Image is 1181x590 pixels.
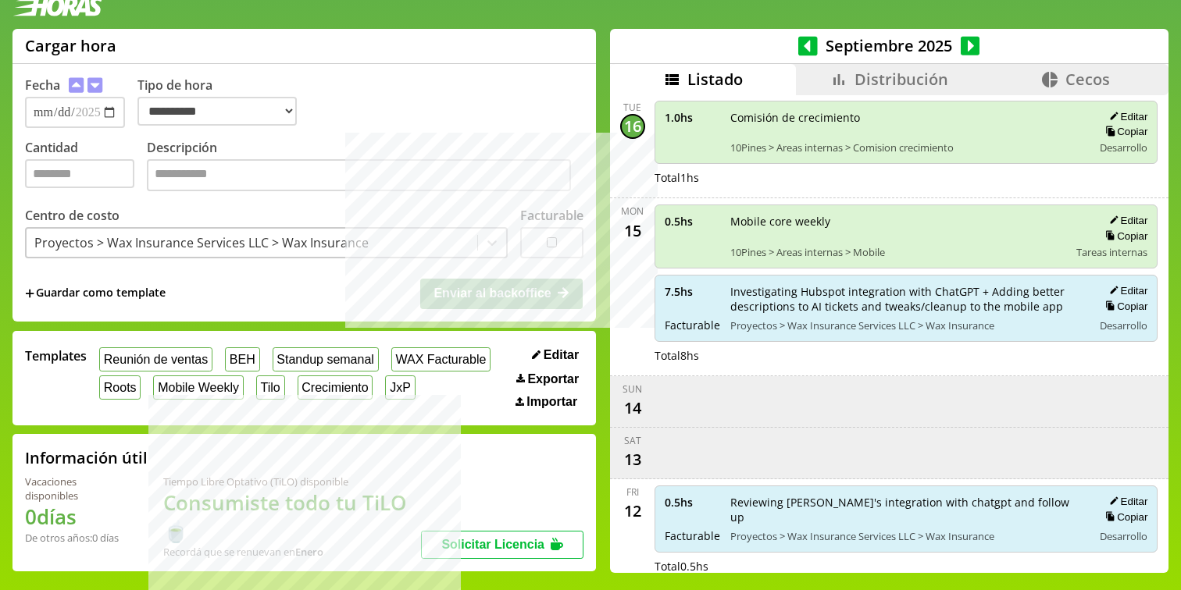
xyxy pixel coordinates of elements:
span: Mobile core weekly [730,214,1066,229]
button: JxP [385,375,415,400]
span: Distribución [855,69,948,90]
b: Enero [295,545,323,559]
div: Total 8 hs [655,348,1158,363]
span: Comisión de crecimiento [730,110,1083,125]
span: 10Pines > Areas internas > Comision crecimiento [730,140,1083,155]
button: Crecimiento [298,375,373,400]
span: Templates [25,347,87,364]
div: Total 1 hs [655,170,1158,185]
span: Exportar [527,372,579,386]
div: 12 [620,499,645,524]
span: +Guardar como template [25,285,166,302]
button: Copiar [1101,510,1147,524]
button: Tilo [256,375,285,400]
button: Standup semanal [273,347,379,371]
div: Sun [623,382,642,396]
span: Proyectos > Wax Insurance Services LLC > Wax Insurance [730,318,1083,332]
div: Mon [621,204,644,218]
span: + [25,285,34,302]
div: 16 [620,114,645,139]
span: Facturable [665,318,719,332]
div: Vacaciones disponibles [25,474,126,503]
button: WAX Facturable [391,347,491,371]
button: Editar [1104,284,1147,297]
span: Desarrollo [1100,529,1147,543]
span: 0.5 hs [665,495,719,510]
span: Editar [544,348,579,362]
button: Mobile Weekly [153,375,243,400]
div: Sat [624,434,641,447]
button: Copiar [1101,229,1147,243]
span: 10Pines > Areas internas > Mobile [730,245,1066,259]
span: Desarrollo [1100,140,1147,155]
span: Cecos [1065,69,1110,90]
button: BEH [225,347,260,371]
span: Solicitar Licencia [441,538,544,551]
textarea: Descripción [147,159,571,192]
span: Proyectos > Wax Insurance Services LLC > Wax Insurance [730,529,1083,543]
span: 7.5 hs [665,284,719,299]
h1: Cargar hora [25,35,116,56]
div: scrollable content [610,95,1169,570]
span: 0.5 hs [665,214,719,229]
div: Proyectos > Wax Insurance Services LLC > Wax Insurance [34,234,369,251]
label: Cantidad [25,139,147,196]
button: Roots [99,375,141,400]
div: Total 0.5 hs [655,559,1158,574]
div: Tiempo Libre Optativo (TiLO) disponible [163,474,421,489]
span: Facturable [665,528,719,543]
div: Tue [623,101,641,114]
button: Reunión de ventas [99,347,212,371]
span: Septiembre 2025 [818,35,961,56]
h1: 0 días [25,503,126,531]
span: Desarrollo [1100,318,1147,332]
label: Descripción [147,139,583,196]
label: Tipo de hora [137,76,309,128]
div: 15 [620,218,645,243]
label: Facturable [520,207,583,224]
button: Copiar [1101,125,1147,138]
div: 14 [620,396,645,421]
span: Importar [526,395,577,409]
button: Copiar [1101,300,1147,313]
button: Editar [1104,214,1147,227]
h1: Consumiste todo tu TiLO 🍵 [163,489,421,545]
select: Tipo de hora [137,97,297,126]
div: Fri [626,485,639,499]
span: Investigating Hubspot integration with ChatGPT + Adding better descriptions to AI tickets and twe... [730,284,1083,314]
button: Editar [527,347,583,363]
div: 13 [620,447,645,472]
span: Tareas internas [1076,245,1147,259]
button: Exportar [512,371,583,387]
span: Reviewing [PERSON_NAME]'s integration with chatgpt and follow up [730,495,1083,524]
label: Fecha [25,76,60,94]
span: Listado [687,69,743,90]
input: Cantidad [25,159,134,188]
button: Editar [1104,110,1147,123]
label: Centro de costo [25,207,120,224]
button: Editar [1104,495,1147,508]
div: Recordá que se renuevan en [163,545,421,559]
button: Solicitar Licencia [421,531,583,559]
div: De otros años: 0 días [25,531,126,545]
h2: Información útil [25,447,148,468]
span: 1.0 hs [665,110,719,125]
